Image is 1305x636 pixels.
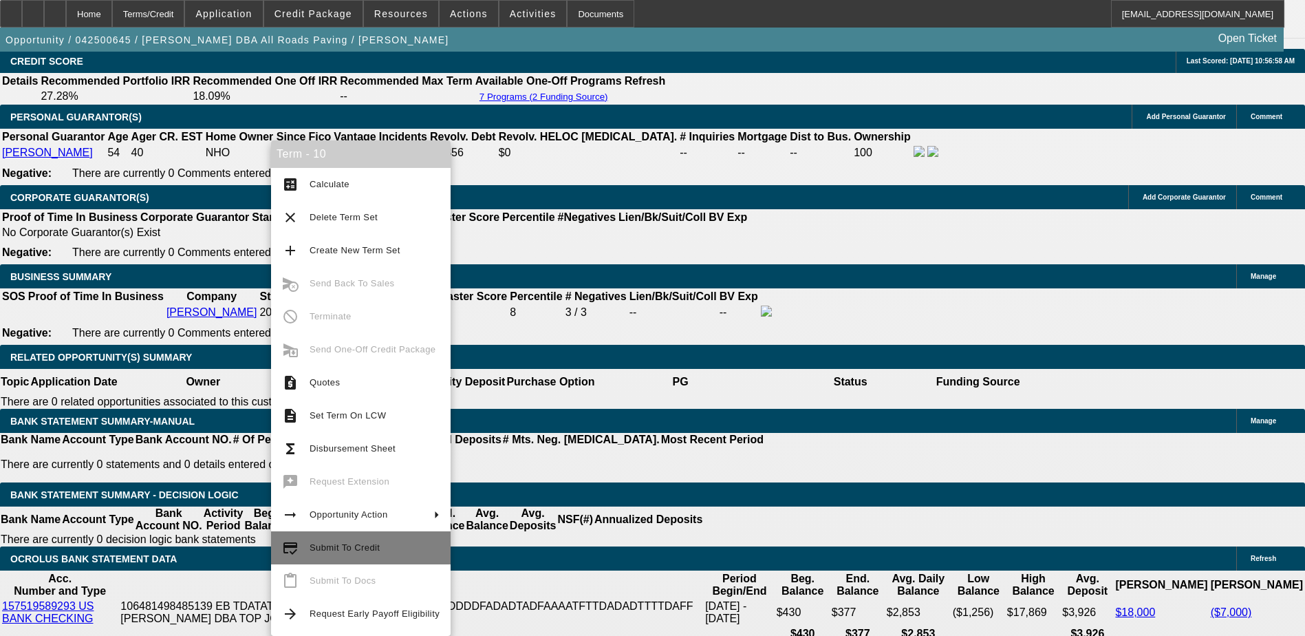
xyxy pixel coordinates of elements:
[40,74,191,88] th: Recommended Portfolio IRR
[737,145,788,160] td: --
[1143,193,1226,201] span: Add Corporate Guarantor
[339,74,473,88] th: Recommended Max Term
[506,369,595,395] th: Purchase Option
[72,246,364,258] span: There are currently 0 Comments entered on this opportunity
[310,608,440,619] span: Request Early Payoff Eligibility
[1211,606,1252,618] a: ($7,000)
[952,572,1005,598] th: Low Balance
[107,145,129,160] td: 54
[1,572,118,598] th: Acc. Number and Type
[1251,555,1276,562] span: Refresh
[1006,600,1060,626] td: $17,869
[629,305,718,320] td: --
[282,209,299,226] mat-icon: clear
[310,212,378,222] span: Delete Term Set
[2,246,52,258] b: Negative:
[2,600,94,624] a: 157519589293 US BANK CHECKING
[680,131,735,142] b: # Inquiries
[185,1,262,27] button: Application
[2,147,93,158] a: [PERSON_NAME]
[274,8,352,19] span: Credit Package
[30,369,118,395] th: Application Date
[914,146,925,157] img: facebook-icon.png
[282,540,299,556] mat-icon: credit_score
[719,305,759,320] td: --
[140,211,249,223] b: Corporate Guarantor
[720,290,758,302] b: BV Exp
[429,145,497,160] td: $3,856
[1,226,753,240] td: No Corporate Guarantor(s) Exist
[1061,600,1113,626] td: $3,926
[379,131,427,142] b: Incidents
[206,131,306,142] b: Home Owner Since
[107,131,128,142] b: Age
[618,211,706,223] b: Lien/Bk/Suit/Coll
[886,572,951,598] th: Avg. Daily Balance
[952,600,1005,626] td: ($1,256)
[1006,572,1060,598] th: High Balance
[259,305,285,320] td: 2006
[440,1,498,27] button: Actions
[565,290,627,302] b: # Negatives
[310,542,380,553] span: Submit To Credit
[10,416,195,427] span: BANK STATEMENT SUMMARY-MANUAL
[854,131,911,142] b: Ownership
[282,441,299,457] mat-icon: functions
[264,1,363,27] button: Credit Package
[131,131,203,142] b: Ager CR. EST
[1,74,39,88] th: Details
[10,192,149,203] span: CORPORATE GUARANTOR(S)
[766,369,936,395] th: Status
[10,56,83,67] span: CREDIT SCORE
[28,290,164,304] th: Proof of Time In Business
[203,507,244,533] th: Activity Period
[259,290,284,302] b: Start
[2,327,52,339] b: Negative:
[886,600,951,626] td: $2,853
[1114,572,1208,598] th: [PERSON_NAME]
[282,242,299,259] mat-icon: add
[510,290,562,302] b: Percentile
[629,290,717,302] b: Lien/Bk/Suit/Coll
[709,211,747,223] b: BV Exp
[1,211,138,224] th: Proof of Time In Business
[776,572,830,598] th: Beg. Balance
[1251,113,1282,120] span: Comment
[465,507,508,533] th: Avg. Balance
[565,306,627,319] div: 3 / 3
[502,433,660,447] th: # Mts. Neg. [MEDICAL_DATA].
[509,507,557,533] th: Avg. Deposits
[271,140,451,168] div: Term - 10
[418,369,506,395] th: Security Deposit
[310,410,386,421] span: Set Term On LCW
[334,131,376,142] b: Vantage
[761,306,772,317] img: facebook-icon.png
[72,327,364,339] span: There are currently 0 Comments entered on this opportunity
[135,433,233,447] th: Bank Account NO.
[1,290,26,304] th: SOS
[853,145,912,160] td: 100
[252,211,277,223] b: Start
[308,131,331,142] b: Fico
[374,8,428,19] span: Resources
[831,600,885,626] td: $377
[499,1,567,27] button: Activities
[118,369,288,395] th: Owner
[450,8,488,19] span: Actions
[10,352,192,363] span: RELATED OPPORTUNITY(S) SUMMARY
[192,89,338,103] td: 18.09%
[339,89,473,103] td: --
[557,507,594,533] th: NSF(#)
[1213,27,1282,50] a: Open Ticket
[10,553,177,564] span: OCROLUS BANK STATEMENT DATA
[282,176,299,193] mat-icon: calculate
[120,572,703,598] th: Acc. Holder Name
[233,433,299,447] th: # Of Periods
[499,131,678,142] b: Revolv. HELOC [MEDICAL_DATA].
[704,572,775,598] th: Period Begin/End
[399,290,507,302] b: Paynet Master Score
[502,211,554,223] b: Percentile
[704,600,775,626] td: [DATE] - [DATE]
[6,34,449,45] span: Opportunity / 042500645 / [PERSON_NAME] DBA All Roads Paving / [PERSON_NAME]
[310,245,400,255] span: Create New Term Set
